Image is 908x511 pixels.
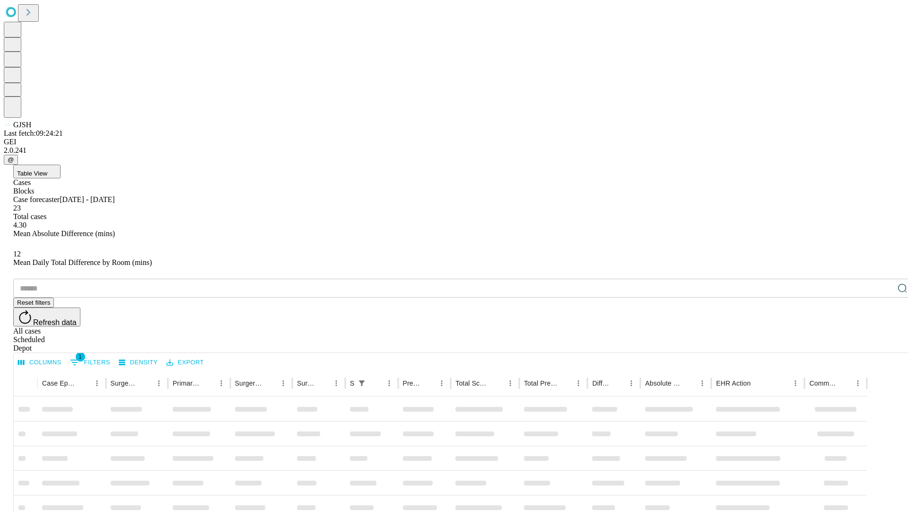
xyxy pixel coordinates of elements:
div: Surgery Date [297,379,315,387]
button: Menu [625,377,638,390]
button: Show filters [355,377,368,390]
div: Primary Service [173,379,200,387]
button: Sort [369,377,383,390]
button: Menu [383,377,396,390]
button: Sort [263,377,277,390]
button: Sort [139,377,152,390]
button: Menu [572,377,585,390]
div: Predicted In Room Duration [403,379,421,387]
button: Sort [77,377,90,390]
button: Sort [316,377,330,390]
div: GEI [4,138,904,146]
button: Menu [215,377,228,390]
button: Sort [682,377,696,390]
button: Menu [277,377,290,390]
span: Reset filters [17,299,50,306]
button: Sort [490,377,504,390]
div: Surgery Name [235,379,262,387]
div: 2.0.241 [4,146,904,155]
span: Mean Absolute Difference (mins) [13,229,115,238]
span: Total cases [13,212,46,220]
div: EHR Action [716,379,751,387]
button: Menu [789,377,802,390]
button: @ [4,155,18,165]
button: Menu [330,377,343,390]
button: Refresh data [13,308,80,326]
span: Refresh data [33,318,77,326]
span: Case forecaster [13,195,60,203]
button: Select columns [16,355,64,370]
button: Sort [201,377,215,390]
button: Menu [152,377,166,390]
div: Case Epic Id [42,379,76,387]
span: [DATE] - [DATE] [60,195,114,203]
button: Sort [611,377,625,390]
span: 4.30 [13,221,26,229]
button: Sort [559,377,572,390]
div: Total Scheduled Duration [455,379,489,387]
button: Sort [838,377,851,390]
span: GJSH [13,121,31,129]
span: @ [8,156,14,163]
button: Sort [422,377,435,390]
span: 23 [13,204,21,212]
div: Scheduled In Room Duration [350,379,354,387]
div: Difference [592,379,611,387]
span: 1 [76,352,85,361]
button: Reset filters [13,298,54,308]
button: Show filters [68,355,113,370]
button: Menu [90,377,104,390]
div: 1 active filter [355,377,368,390]
button: Menu [696,377,709,390]
button: Menu [851,377,864,390]
span: Table View [17,170,47,177]
div: Comments [809,379,837,387]
button: Sort [751,377,765,390]
span: 12 [13,250,21,258]
button: Export [164,355,206,370]
div: Total Predicted Duration [524,379,558,387]
div: Absolute Difference [645,379,681,387]
button: Menu [435,377,448,390]
div: Surgeon Name [111,379,138,387]
button: Menu [504,377,517,390]
span: Mean Daily Total Difference by Room (mins) [13,258,152,266]
button: Density [116,355,160,370]
button: Table View [13,165,61,178]
span: Last fetch: 09:24:21 [4,129,63,137]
